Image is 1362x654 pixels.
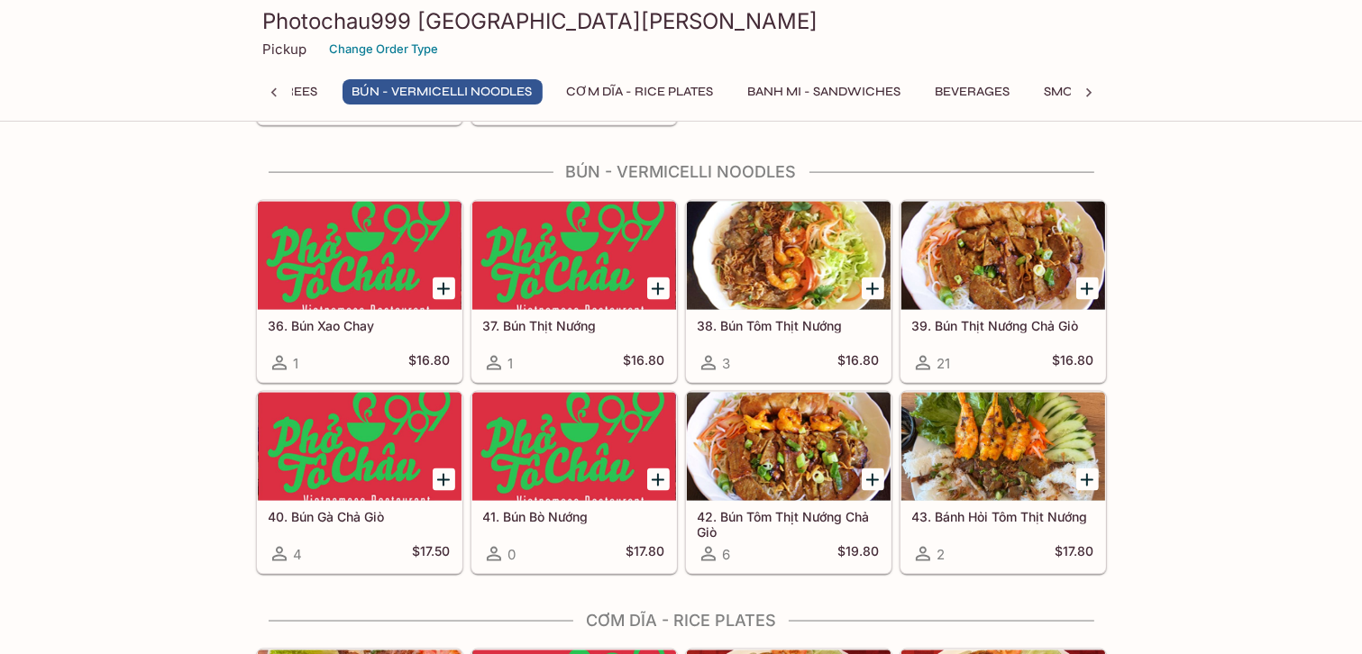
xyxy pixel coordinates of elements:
[472,202,676,310] div: 37. Bún Thịt Nướng
[557,79,724,104] button: CƠM DĨA - Rice Plates
[1035,79,1218,104] button: Smoothies with Pearls
[471,392,677,574] a: 41. Bún Bò Nướng0$17.80
[1076,277,1099,300] button: Add 39. Bún Thịt Nướng Chả Giò
[686,201,891,383] a: 38. Bún Tôm Thịt Nướng3$16.80
[508,355,514,372] span: 1
[912,509,1094,524] h5: 43. Bánh Hỏi Tôm Thịt Nướng
[294,355,299,372] span: 1
[838,352,880,374] h5: $16.80
[937,355,951,372] span: 21
[258,202,462,310] div: 36. Bún Xao Chay
[901,393,1105,501] div: 43. Bánh Hỏi Tôm Thịt Nướng
[433,277,455,300] button: Add 36. Bún Xao Chay
[1053,352,1094,374] h5: $16.80
[343,79,543,104] button: BÚN - Vermicelli Noodles
[624,352,665,374] h5: $16.80
[508,546,516,563] span: 0
[698,509,880,539] h5: 42. Bún Tôm Thịt Nướng Chả Giò
[256,162,1107,182] h4: BÚN - Vermicelli Noodles
[269,318,451,333] h5: 36. Bún Xao Chay
[723,355,731,372] span: 3
[483,318,665,333] h5: 37. Bún Thịt Nướng
[723,546,731,563] span: 6
[294,546,303,563] span: 4
[687,202,891,310] div: 38. Bún Tôm Thịt Nướng
[269,509,451,524] h5: 40. Bún Gà Chả Giò
[926,79,1020,104] button: Beverages
[1056,543,1094,565] h5: $17.80
[263,7,1100,35] h3: Photochau999 [GEOGRAPHIC_DATA][PERSON_NAME]
[912,318,1094,333] h5: 39. Bún Thịt Nướng Chả Giò
[472,393,676,501] div: 41. Bún Bò Nướng
[1076,468,1099,491] button: Add 43. Bánh Hỏi Tôm Thịt Nướng
[409,352,451,374] h5: $16.80
[483,509,665,524] h5: 41. Bún Bò Nướng
[687,393,891,501] div: 42. Bún Tôm Thịt Nướng Chả Giò
[900,392,1106,574] a: 43. Bánh Hỏi Tôm Thịt Nướng2$17.80
[263,41,307,58] p: Pickup
[738,79,911,104] button: Banh Mi - Sandwiches
[647,277,670,300] button: Add 37. Bún Thịt Nướng
[258,393,462,501] div: 40. Bún Gà Chả Giò
[471,201,677,383] a: 37. Bún Thịt Nướng1$16.80
[647,468,670,491] button: Add 41. Bún Bò Nướng
[257,201,462,383] a: 36. Bún Xao Chay1$16.80
[698,318,880,333] h5: 38. Bún Tôm Thịt Nướng
[838,543,880,565] h5: $19.80
[256,611,1107,631] h4: CƠM DĨA - Rice Plates
[322,35,447,63] button: Change Order Type
[626,543,665,565] h5: $17.80
[901,202,1105,310] div: 39. Bún Thịt Nướng Chả Giò
[686,392,891,574] a: 42. Bún Tôm Thịt Nướng Chả Giò6$19.80
[257,392,462,574] a: 40. Bún Gà Chả Giò4$17.50
[862,277,884,300] button: Add 38. Bún Tôm Thịt Nướng
[862,468,884,491] button: Add 42. Bún Tôm Thịt Nướng Chả Giò
[433,468,455,491] button: Add 40. Bún Gà Chả Giò
[413,543,451,565] h5: $17.50
[900,201,1106,383] a: 39. Bún Thịt Nướng Chả Giò21$16.80
[937,546,946,563] span: 2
